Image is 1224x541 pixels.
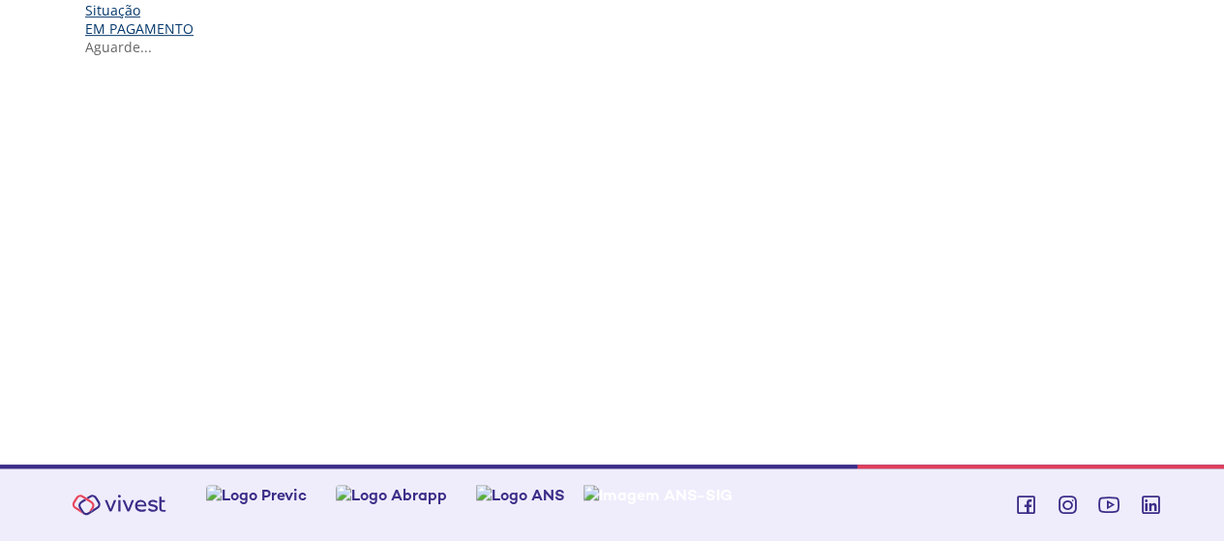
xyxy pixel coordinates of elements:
img: Imagem ANS-SIG [583,485,732,505]
img: Vivest [61,483,177,526]
img: Logo Previc [206,485,307,505]
div: Situação [85,1,194,19]
span: EM PAGAMENTO [85,19,194,38]
section: <span lang="en" dir="ltr">IFrameProdutos</span> [85,75,1153,428]
div: Aguarde... [85,38,1153,56]
img: Logo ANS [476,485,565,505]
img: Logo Abrapp [336,485,447,505]
iframe: Iframe [85,75,1153,424]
